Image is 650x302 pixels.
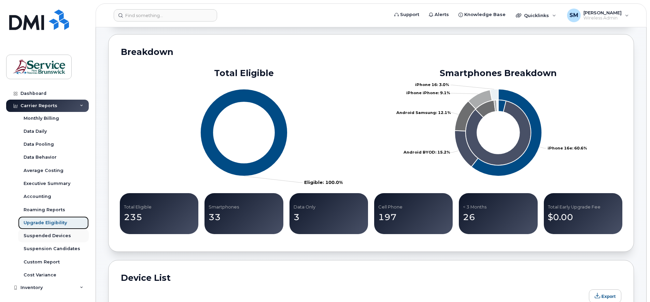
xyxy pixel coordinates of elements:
[304,179,343,185] tspan: Eligible: 100.0%
[415,83,449,87] tspan: iPhone 16: 3.0%
[294,211,364,224] p: 3
[396,110,451,115] tspan: Android Samsung: 12.1%
[374,68,622,78] h2: Smartphones Breakdown
[464,11,506,18] span: Knowledge Base
[562,9,634,22] div: Sonia Manuel
[121,273,621,283] h2: Device List
[583,15,622,21] span: Wireless Admin
[294,204,364,210] p: Data Only
[378,204,449,210] p: Cell Phone
[424,8,454,21] a: Alerts
[583,10,622,15] span: [PERSON_NAME]
[548,204,618,210] p: Total Early Upgrade Fee
[390,8,424,21] a: Support
[569,11,578,19] span: SM
[524,13,549,18] span: Quicklinks
[406,91,450,96] tspan: iPhone iPhone: 9.1%
[454,8,510,21] a: Knowledge Base
[548,146,587,150] tspan: iPhone 16e: 60.6%
[435,11,449,18] span: Alerts
[378,211,449,224] p: 197
[121,47,621,62] h2: Breakdown
[511,9,561,22] div: Quicklinks
[463,204,533,210] p: < 3 Months
[403,150,450,155] tspan: Android BYOD: 15.2%
[200,89,343,185] g: Chart
[209,211,279,224] p: 33
[114,9,217,21] input: Find something...
[120,68,368,78] h2: Total Eligible
[463,211,533,224] p: 26
[200,89,343,185] g: Series
[124,204,194,210] p: Total Eligible
[400,11,419,18] span: Support
[548,211,618,224] p: $0.00
[124,211,194,224] p: 235
[209,204,279,210] p: Smartphones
